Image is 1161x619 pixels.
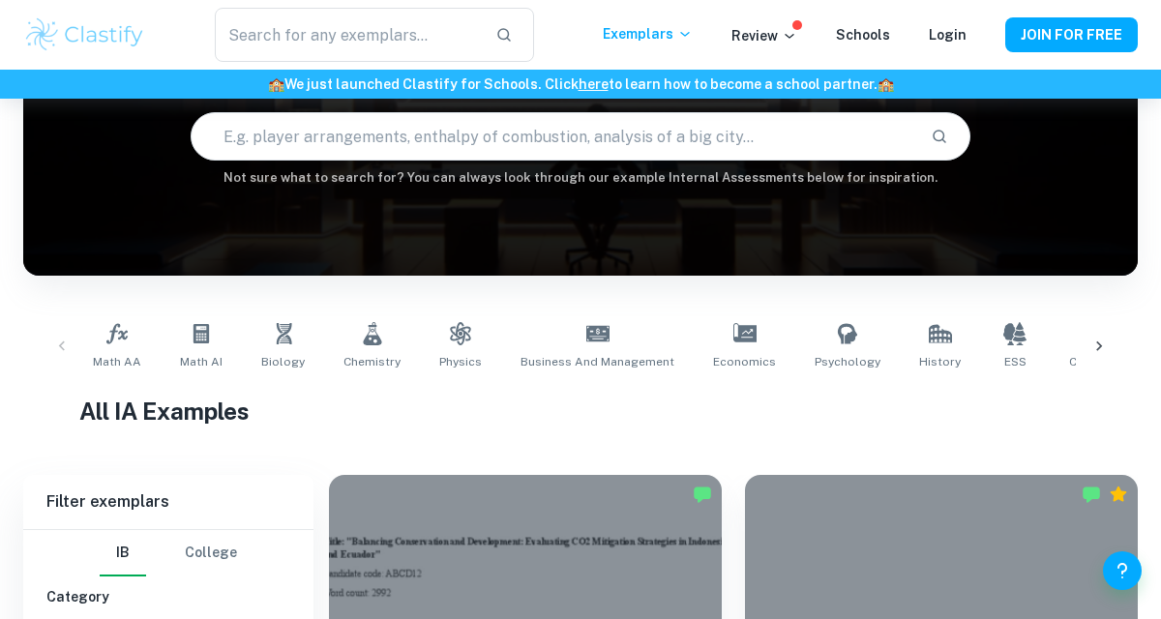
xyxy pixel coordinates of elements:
[439,353,482,370] span: Physics
[878,76,894,92] span: 🏫
[268,76,284,92] span: 🏫
[261,353,305,370] span: Biology
[185,530,237,576] button: College
[713,353,776,370] span: Economics
[23,168,1138,188] h6: Not sure what to search for? You can always look through our example Internal Assessments below f...
[215,8,480,62] input: Search for any exemplars...
[693,485,712,504] img: Marked
[343,353,401,370] span: Chemistry
[100,530,237,576] div: Filter type choice
[1082,485,1101,504] img: Marked
[79,394,1083,428] h1: All IA Examples
[919,353,961,370] span: History
[731,25,797,46] p: Review
[1005,17,1138,52] button: JOIN FOR FREE
[192,109,915,163] input: E.g. player arrangements, enthalpy of combustion, analysis of a big city...
[4,74,1157,95] h6: We just launched Clastify for Schools. Click to learn how to become a school partner.
[815,353,880,370] span: Psychology
[180,353,223,370] span: Math AI
[23,15,146,54] img: Clastify logo
[100,530,146,576] button: IB
[923,120,956,153] button: Search
[1004,353,1027,370] span: ESS
[1103,551,1142,590] button: Help and Feedback
[23,475,313,529] h6: Filter exemplars
[929,27,967,43] a: Login
[603,23,693,44] p: Exemplars
[836,27,890,43] a: Schools
[46,586,290,607] h6: Category
[93,353,141,370] span: Math AA
[579,76,609,92] a: here
[521,353,674,370] span: Business and Management
[1109,485,1128,504] div: Premium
